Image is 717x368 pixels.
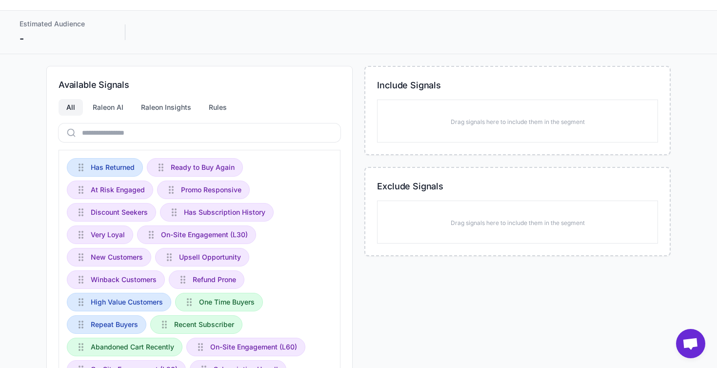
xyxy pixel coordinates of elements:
span: Abandoned Cart Recently [91,342,174,352]
h3: Available Signals [59,78,340,91]
span: One Time Buyers [199,297,255,307]
span: On-Site Engagement (L30) [161,229,248,240]
span: Upsell Opportunity [179,252,241,263]
span: Very Loyal [91,229,125,240]
span: Has Returned [91,162,135,173]
div: All [59,99,83,116]
div: Open chat [676,329,705,358]
h3: Exclude Signals [377,180,658,193]
span: Ready to Buy Again [171,162,235,173]
span: Recent Subscriber [174,319,234,330]
div: Raleon AI [85,99,131,116]
span: High Value Customers [91,297,163,307]
span: Discount Seekers [91,207,148,218]
p: Drag signals here to include them in the segment [451,118,585,126]
span: Refund Prone [193,274,236,285]
div: - [20,31,105,46]
span: On-Site Engagement (L60) [210,342,297,352]
div: Raleon Insights [133,99,199,116]
span: At Risk Engaged [91,184,145,195]
p: Drag signals here to include them in the segment [451,219,585,227]
span: Winback Customers [91,274,157,285]
span: Repeat Buyers [91,319,138,330]
span: Has Subscription History [184,207,265,218]
h3: Include Signals [377,79,658,92]
span: Promo Responsive [181,184,241,195]
span: New Customers [91,252,143,263]
div: Rules [201,99,235,116]
div: Estimated Audience [20,19,105,29]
